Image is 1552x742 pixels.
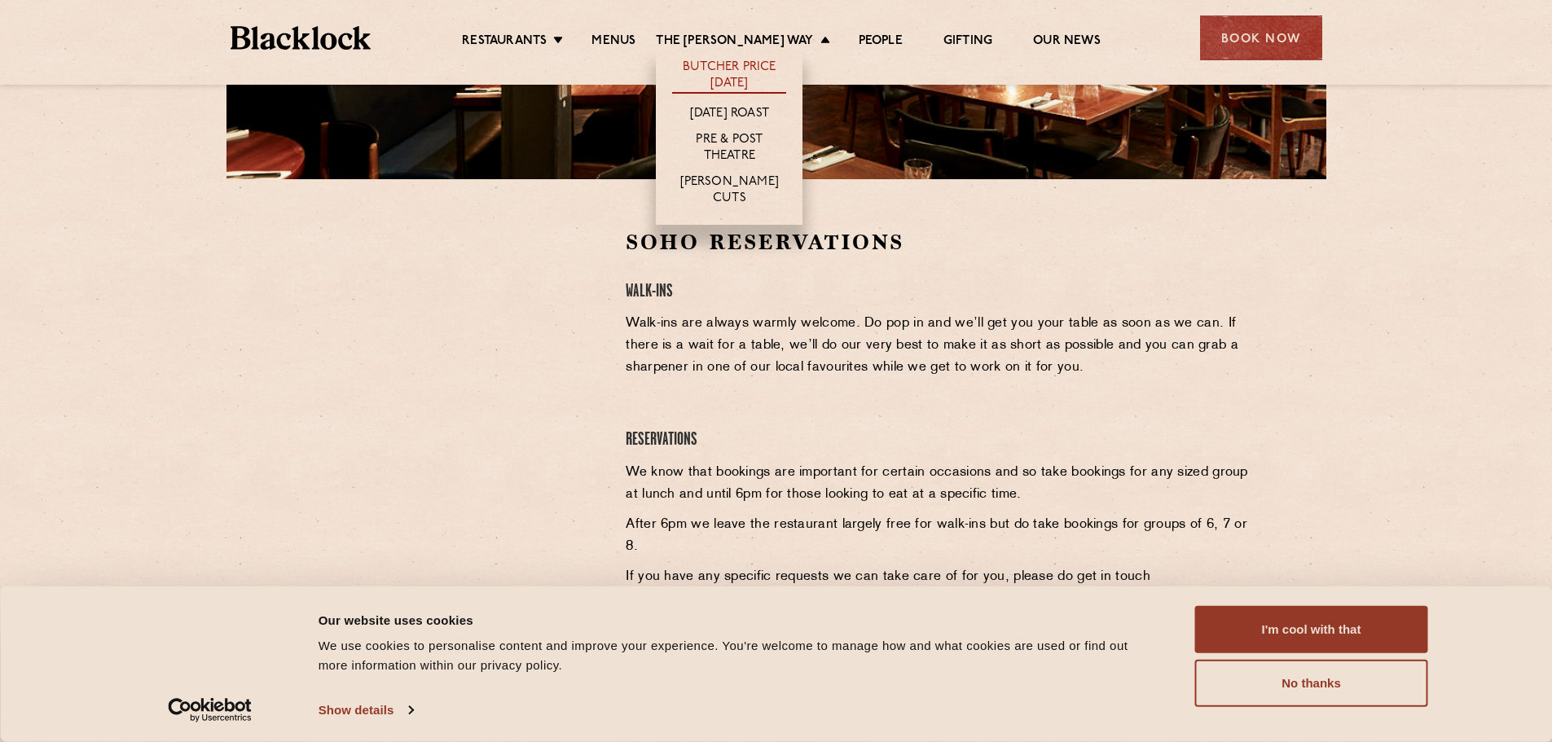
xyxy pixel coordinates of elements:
div: We use cookies to personalise content and improve your experience. You're welcome to manage how a... [319,636,1159,675]
div: Our website uses cookies [319,610,1159,630]
a: Restaurants [462,33,547,51]
a: Our News [1033,33,1101,51]
h4: Walk-Ins [626,281,1251,303]
button: I'm cool with that [1195,606,1428,653]
p: Walk-ins are always warmly welcome. Do pop in and we’ll get you your table as soon as we can. If ... [626,313,1251,379]
button: No thanks [1195,660,1428,707]
a: [DATE] Roast [690,106,769,124]
h4: Reservations [626,429,1251,451]
a: Menus [591,33,635,51]
a: [PERSON_NAME] Cuts [672,174,786,209]
div: Book Now [1200,15,1322,60]
p: We know that bookings are important for certain occasions and so take bookings for any sized grou... [626,462,1251,506]
iframe: OpenTable make booking widget [360,228,543,473]
a: Usercentrics Cookiebot - opens in a new window [138,698,281,722]
a: Butcher Price [DATE] [672,59,786,94]
a: People [859,33,903,51]
p: After 6pm we leave the restaurant largely free for walk-ins but do take bookings for groups of 6,... [626,514,1251,558]
a: Show details [319,698,413,722]
p: If you have any specific requests we can take care of for you, please do get in touch on . [626,566,1251,610]
a: Gifting [943,33,992,51]
a: The [PERSON_NAME] Way [656,33,813,51]
h2: Soho Reservations [626,228,1251,257]
a: Pre & Post Theatre [672,132,786,166]
img: BL_Textured_Logo-footer-cropped.svg [231,26,372,50]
